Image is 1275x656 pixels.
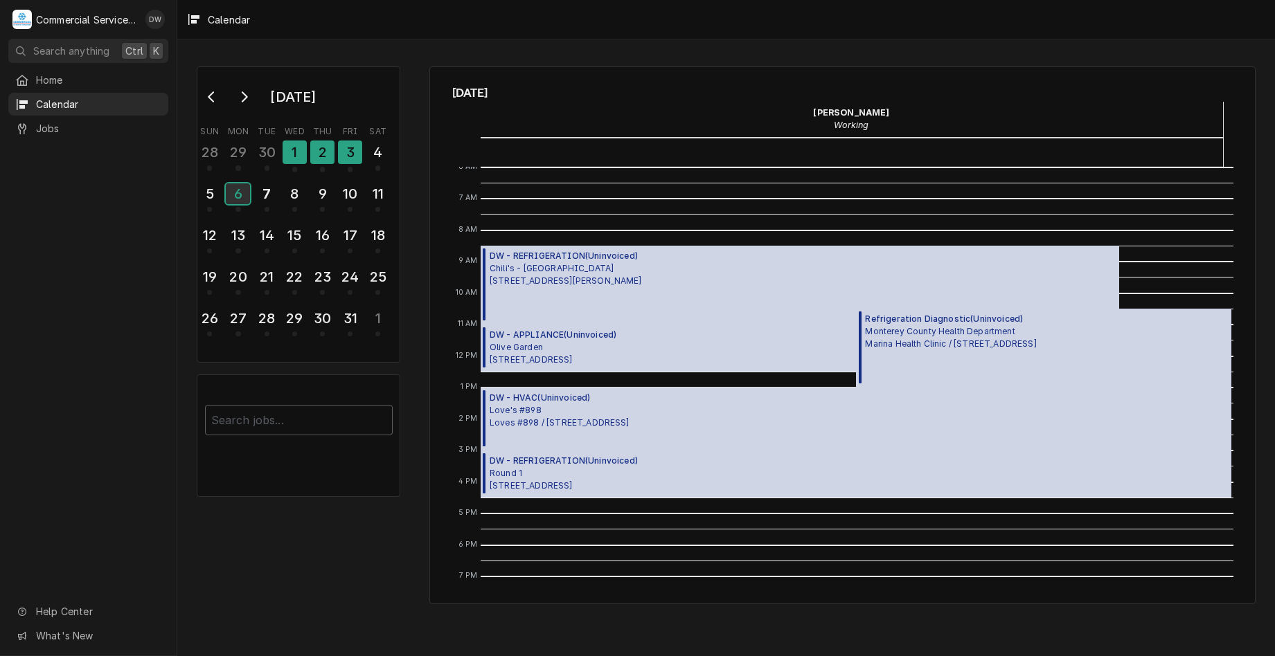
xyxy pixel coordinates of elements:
[36,73,161,87] span: Home
[145,10,165,29] div: DW
[481,246,1119,325] div: DW - REFRIGERATION(Uninvoiced)Chili's - [GEOGRAPHIC_DATA][STREET_ADDRESS][PERSON_NAME]
[490,262,642,287] span: Chili's - [GEOGRAPHIC_DATA] [STREET_ADDRESS][PERSON_NAME]
[481,388,1232,450] div: DW - HVAC(Uninvoiced)Love's #898Loves #898 / [STREET_ADDRESS]
[455,507,481,518] span: 5 PM
[283,140,307,164] div: 1
[8,39,168,63] button: Search anythingCtrlK
[199,183,220,204] div: 5
[490,392,630,404] span: DW - HVAC ( Uninvoiced )
[284,225,305,246] div: 15
[481,450,1232,498] div: DW - REFRIGERATION(Uninvoiced)Round 1[STREET_ADDRESS]
[280,121,308,138] th: Wednesday
[8,93,168,116] a: Calendar
[455,539,481,550] span: 6 PM
[367,308,389,329] div: 1
[452,84,1233,102] span: [DATE]
[12,10,32,29] div: C
[452,287,481,298] span: 10 AM
[36,12,138,27] div: Commercial Service Co.
[205,392,393,450] div: Calendar Filters
[227,266,249,287] div: 20
[338,140,362,164] div: 3
[455,161,481,172] span: 6 AM
[256,183,278,204] div: 7
[199,266,220,287] div: 19
[36,97,161,111] span: Calendar
[481,450,1232,498] div: [Service] DW - REFRIGERATION Round 1 1600 Northridge Mall Ste 200, Salinas, CA 93906 ID: JOB-9807...
[256,225,278,246] div: 14
[856,309,1231,388] div: Refrigeration Diagnostic(Uninvoiced)Monterey County Health DepartmentMarina Health Clinic / [STRE...
[490,455,638,467] span: DW - REFRIGERATION ( Uninvoiced )
[284,266,305,287] div: 22
[153,44,159,58] span: K
[33,44,109,58] span: Search anything
[224,121,253,138] th: Monday
[8,600,168,623] a: Go to Help Center
[145,10,165,29] div: David Waite's Avatar
[834,120,868,130] em: Working
[481,246,1119,325] div: [Service] DW - REFRIGERATION Chili's - Salinas 1940 N. Davis Rd., Salinas, CA 93906 ID: JOB-9797 ...
[429,66,1256,604] div: Calendar Calendar
[490,467,638,492] span: Round 1 [STREET_ADDRESS]
[457,381,481,392] span: 1 PM
[226,183,250,204] div: 6
[125,44,143,58] span: Ctrl
[456,192,481,203] span: 7 AM
[481,325,1232,372] div: DW - APPLIANCE(Uninvoiced)Olive Garden[STREET_ADDRESS]
[256,308,278,329] div: 28
[256,142,278,163] div: 30
[12,10,32,29] div: Commercial Service Co.'s Avatar
[455,444,481,455] span: 3 PM
[197,374,400,497] div: Calendar Filters
[253,121,280,138] th: Tuesday
[490,341,616,366] span: Olive Garden [STREET_ADDRESS]
[813,107,889,118] strong: [PERSON_NAME]
[455,476,481,487] span: 4 PM
[339,183,361,204] div: 10
[227,225,249,246] div: 13
[367,225,389,246] div: 18
[199,225,220,246] div: 12
[284,183,305,204] div: 8
[337,121,364,138] th: Friday
[199,308,220,329] div: 26
[865,313,1036,325] span: Refrigeration Diagnostic ( Uninvoiced )
[284,308,305,329] div: 29
[856,309,1231,388] div: [Service] Refrigeration Diagnostic Monterey County Health Department Marina Health Clinic / 3155 ...
[339,266,361,287] div: 24
[865,325,1036,350] span: Monterey County Health Department Marina Health Clinic / [STREET_ADDRESS]
[490,329,616,341] span: DW - APPLIANCE ( Uninvoiced )
[227,142,249,163] div: 29
[198,86,226,108] button: Go to previous month
[36,628,160,643] span: What's New
[481,325,1232,372] div: [Service] DW - APPLIANCE Olive Garden 1580 N. Main Street, Salinas, CA 93906 ID: JOB-9801 Status:...
[339,308,361,329] div: 31
[265,85,321,109] div: [DATE]
[227,308,249,329] div: 27
[490,250,642,262] span: DW - REFRIGERATION ( Uninvoiced )
[367,266,389,287] div: 25
[456,570,481,581] span: 7 PM
[8,624,168,647] a: Go to What's New
[452,350,481,361] span: 12 PM
[36,121,161,136] span: Jobs
[367,183,389,204] div: 11
[312,225,333,246] div: 16
[339,225,361,246] div: 17
[8,117,168,140] a: Jobs
[199,142,220,163] div: 28
[8,69,168,91] a: Home
[256,266,278,287] div: 21
[481,102,1223,136] div: David Waite - Working
[205,405,393,435] input: Search jobs...
[312,183,333,204] div: 9
[196,121,224,138] th: Sunday
[455,255,481,266] span: 9 AM
[309,121,337,138] th: Thursday
[310,140,335,164] div: 2
[455,224,481,235] span: 8 AM
[312,308,333,329] div: 30
[455,413,481,424] span: 2 PM
[364,121,392,138] th: Saturday
[36,604,160,619] span: Help Center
